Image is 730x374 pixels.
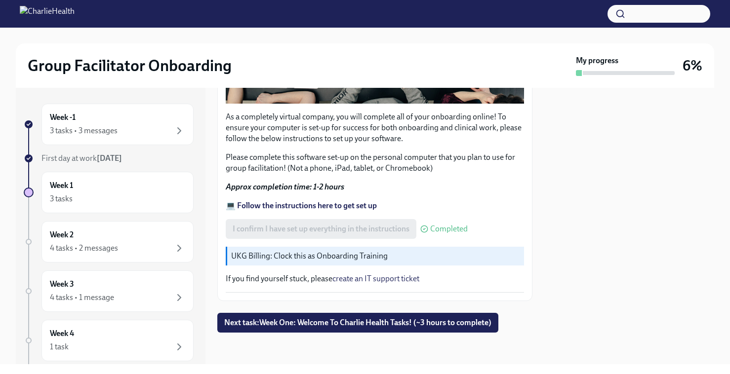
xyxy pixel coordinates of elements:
div: 1 task [50,341,69,352]
p: If you find yourself stuck, please [226,273,524,284]
strong: [DATE] [97,153,122,163]
a: Week 24 tasks • 2 messages [24,221,194,262]
p: Please complete this software set-up on the personal computer that you plan to use for group faci... [226,152,524,174]
h6: Week 3 [50,279,74,290]
img: CharlieHealth [20,6,75,22]
span: Next task : Week One: Welcome To Charlie Health Tasks! (~3 hours to complete) [224,318,491,328]
strong: My progress [576,55,618,66]
span: First day at work [41,153,122,163]
strong: Approx completion time: 1-2 hours [226,182,344,191]
p: As a completely virtual company, you will complete all of your onboarding online! To ensure your ... [226,112,524,144]
div: 4 tasks • 2 messages [50,243,118,254]
span: Completed [430,225,468,233]
a: Week 34 tasks • 1 message [24,270,194,312]
h6: Week 4 [50,328,74,339]
p: UKG Billing: Clock this as Onboarding Training [231,251,520,262]
button: Next task:Week One: Welcome To Charlie Health Tasks! (~3 hours to complete) [217,313,498,333]
h6: Week -1 [50,112,76,123]
h2: Group Facilitator Onboarding [28,56,232,75]
a: Week 41 task [24,320,194,361]
div: 3 tasks • 3 messages [50,125,118,136]
h3: 6% [683,57,702,75]
a: First day at work[DATE] [24,153,194,164]
a: create an IT support ticket [332,274,419,283]
div: 3 tasks [50,193,73,204]
a: 💻 Follow the instructions here to get set up [226,201,377,210]
a: Week -13 tasks • 3 messages [24,104,194,145]
a: Week 13 tasks [24,172,194,213]
h6: Week 1 [50,180,73,191]
h6: Week 2 [50,229,74,240]
div: 4 tasks • 1 message [50,292,114,303]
